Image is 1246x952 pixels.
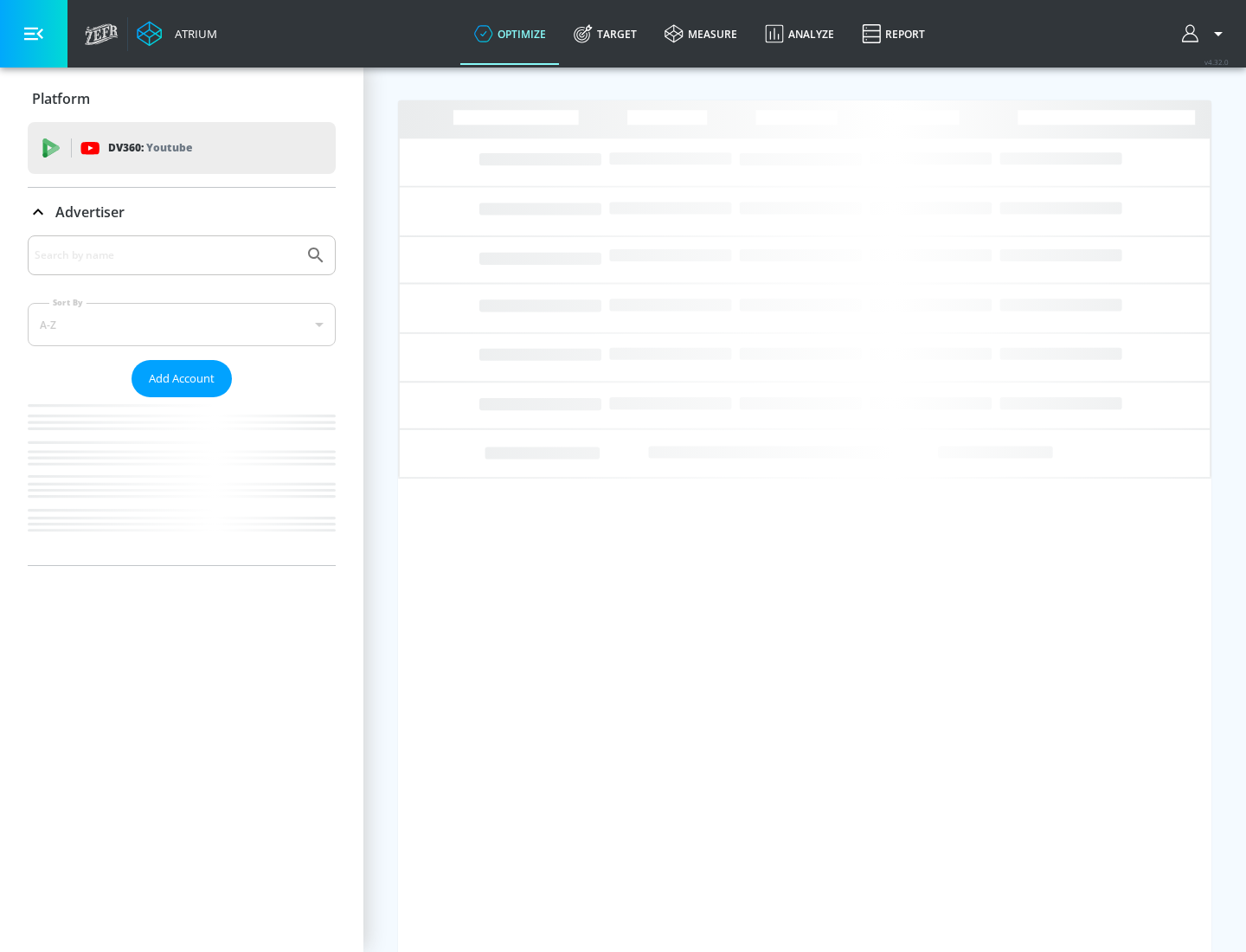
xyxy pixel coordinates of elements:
input: Search by name [35,244,297,267]
nav: list of Advertiser [28,397,336,565]
div: Advertiser [28,188,336,236]
span: Add Account [149,369,215,389]
div: A-Z [28,303,336,346]
p: Youtube [146,138,192,157]
button: Add Account [132,360,232,397]
a: Atrium [137,21,217,47]
a: Analyze [751,3,848,65]
a: measure [651,3,751,65]
div: DV360: Youtube [28,122,336,174]
a: optimize [460,3,560,65]
div: Advertiser [28,235,336,565]
p: DV360: [108,138,192,158]
div: Platform [28,74,336,123]
p: Platform [32,89,90,108]
a: Report [848,3,939,65]
label: Sort By [49,297,87,308]
p: Advertiser [55,203,125,222]
span: v 4.32.0 [1204,57,1229,67]
div: Atrium [168,26,217,42]
a: Target [560,3,651,65]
